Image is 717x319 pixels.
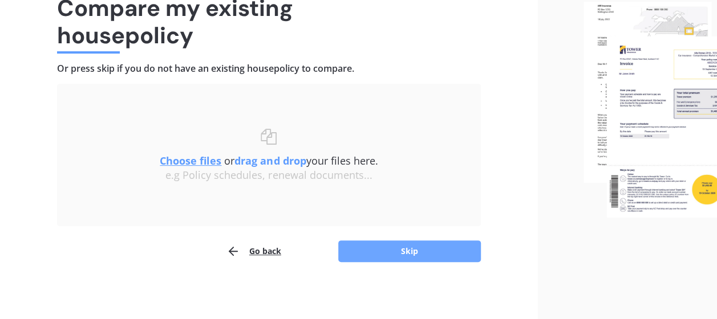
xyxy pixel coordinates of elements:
button: Go back [226,240,281,263]
span: or your files here. [160,154,378,167]
u: Choose files [160,154,221,167]
b: drag and drop [234,154,306,167]
h4: Or press skip if you do not have an existing house policy to compare. [57,63,481,75]
img: files.webp [584,2,717,217]
button: Skip [338,240,481,262]
div: e.g Policy schedules, renewal documents... [80,169,458,182]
